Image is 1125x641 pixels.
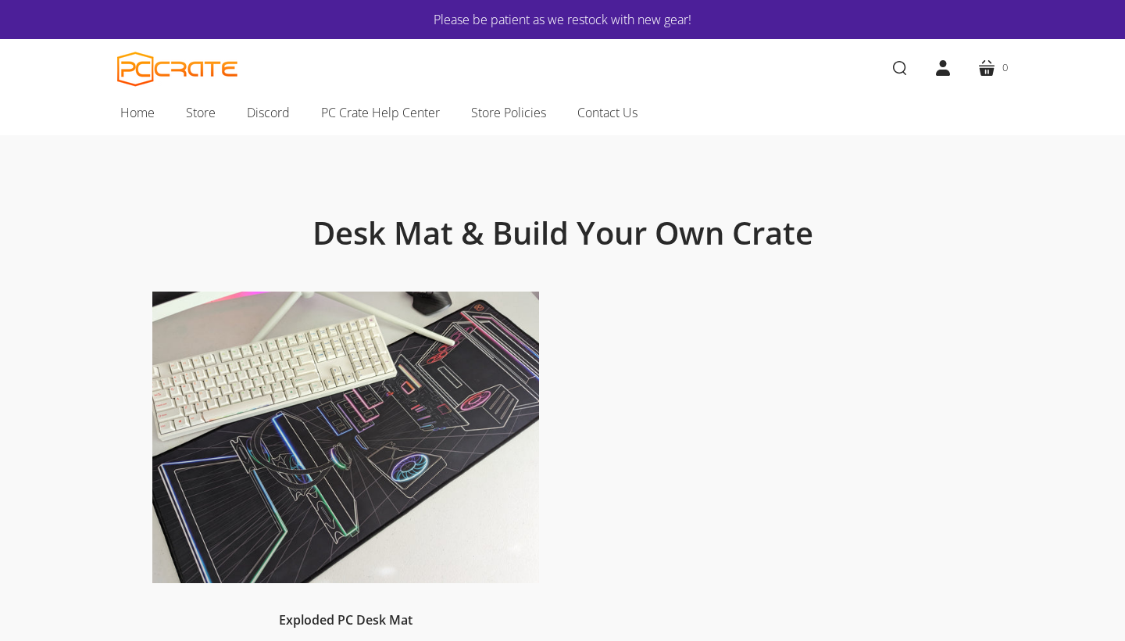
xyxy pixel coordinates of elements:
a: PC Crate Help Center [305,96,455,129]
a: Store Policies [455,96,562,129]
a: Please be patient as we restock with new gear! [164,9,961,30]
h1: Desk Mat & Build Your Own Crate [187,213,937,252]
a: Home [105,96,170,129]
a: PC CRATE [117,52,238,87]
span: PC Crate Help Center [321,102,440,123]
a: Discord [231,96,305,129]
a: Store [170,96,231,129]
a: Exploded PC Desk Mat [279,611,412,628]
span: Store Policies [471,102,546,123]
span: Home [120,102,155,123]
nav: Main navigation [94,96,1031,135]
span: Store [186,102,216,123]
img: Desk mat on desk with keyboard, monitor, and mouse. [152,292,539,583]
span: Discord [247,102,290,123]
a: 0 [965,46,1020,90]
span: Contact Us [577,102,637,123]
span: 0 [1002,59,1008,76]
a: Contact Us [562,96,653,129]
